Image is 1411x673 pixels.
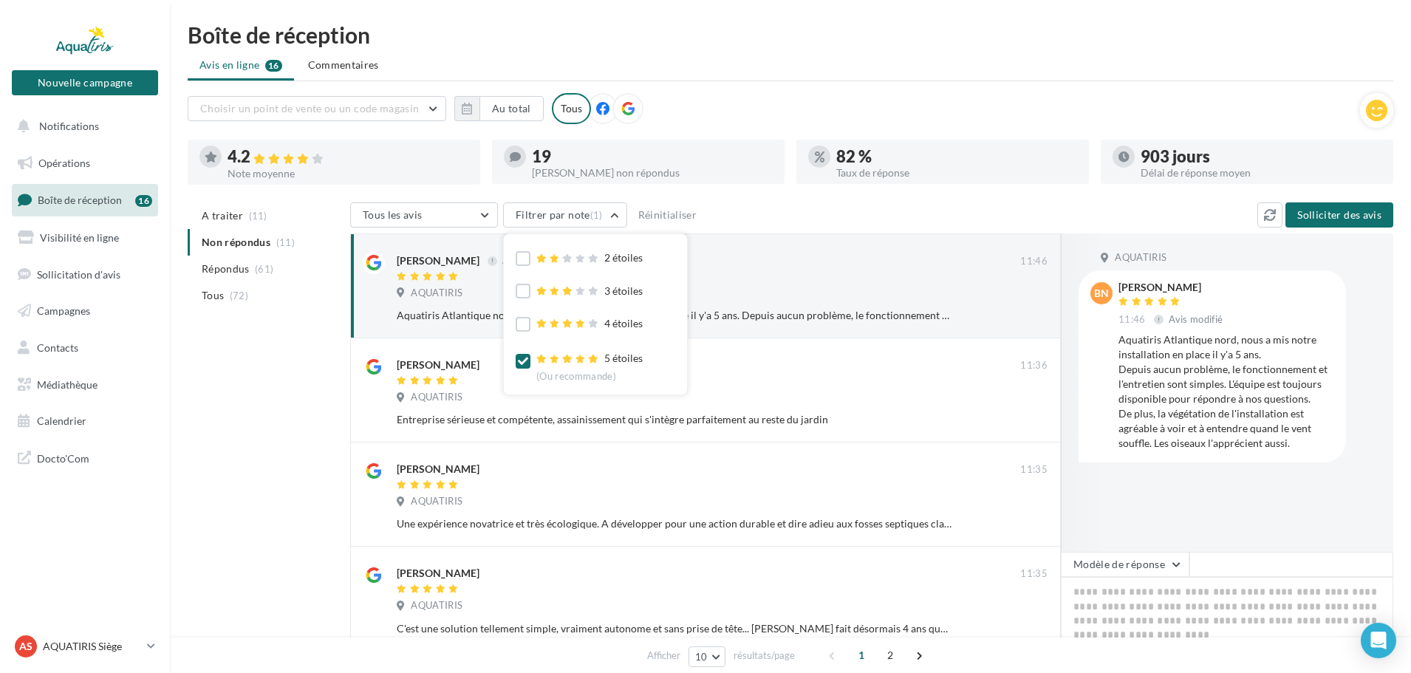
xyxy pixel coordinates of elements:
[1115,251,1166,264] span: AQUATIRIS
[9,259,161,290] a: Sollicitation d'avis
[9,148,161,179] a: Opérations
[878,643,902,667] span: 2
[37,378,98,391] span: Médiathèque
[397,462,479,476] div: [PERSON_NAME]
[12,632,158,660] a: AS AQUATIRIS Siège
[255,263,273,275] span: (61)
[1020,567,1048,581] span: 11:35
[37,267,120,280] span: Sollicitation d'avis
[503,202,627,228] button: Filtrer par note(1)
[590,209,603,221] span: (1)
[228,148,468,165] div: 4.2
[1169,313,1223,325] span: Avis modifié
[532,168,773,178] div: [PERSON_NAME] non répondus
[454,96,544,121] button: Au total
[850,643,873,667] span: 1
[202,288,224,303] span: Tous
[9,332,161,363] a: Contacts
[647,649,680,663] span: Afficher
[397,621,952,636] div: C'est une solution tellement simple, vraiment autonome et sans prise de tête... [PERSON_NAME] fai...
[12,70,158,95] button: Nouvelle campagne
[1141,168,1381,178] div: Délai de réponse moyen
[397,308,952,323] div: Aquatiris Atlantique nord, nous a mis notre installation en place il y'a 5 ans. Depuis aucun prob...
[836,148,1077,165] div: 82 %
[411,495,462,508] span: AQUATIRIS
[397,358,479,372] div: [PERSON_NAME]
[40,231,119,244] span: Visibilité en ligne
[397,516,952,531] div: Une expérience novatrice et très écologique. A développer pour une action durable et dire adieu a...
[397,566,479,581] div: [PERSON_NAME]
[836,168,1077,178] div: Taux de réponse
[202,208,243,223] span: A traiter
[202,262,250,276] span: Répondus
[200,102,419,115] span: Choisir un point de vente ou un code magasin
[1020,359,1048,372] span: 11:36
[9,111,155,142] button: Notifications
[411,391,462,404] span: AQUATIRIS
[1118,282,1226,293] div: [PERSON_NAME]
[1118,332,1334,451] div: Aquatiris Atlantique nord, nous a mis notre installation en place il y'a 5 ans. Depuis aucun prob...
[397,253,479,268] div: [PERSON_NAME]
[536,284,643,299] div: 3 étoiles
[734,649,795,663] span: résultats/page
[536,316,643,332] div: 4 étoiles
[19,639,33,654] span: AS
[9,406,161,437] a: Calendrier
[411,287,462,300] span: AQUATIRIS
[363,208,423,221] span: Tous les avis
[308,58,379,72] span: Commentaires
[350,202,498,228] button: Tous les avis
[43,639,141,654] p: AQUATIRIS Siège
[479,96,544,121] button: Au total
[1020,463,1048,476] span: 11:35
[9,443,161,474] a: Docto'Com
[1285,202,1393,228] button: Solliciter des avis
[695,651,708,663] span: 10
[37,414,86,427] span: Calendrier
[632,206,703,224] button: Réinitialiser
[532,148,773,165] div: 19
[1361,623,1396,658] div: Open Intercom Messenger
[37,448,89,468] span: Docto'Com
[9,222,161,253] a: Visibilité en ligne
[188,24,1393,46] div: Boîte de réception
[411,599,462,612] span: AQUATIRIS
[1061,552,1189,577] button: Modèle de réponse
[38,157,90,169] span: Opérations
[39,120,99,132] span: Notifications
[188,96,446,121] button: Choisir un point de vente ou un code magasin
[37,304,90,317] span: Campagnes
[228,168,468,179] div: Note moyenne
[38,194,122,206] span: Boîte de réception
[536,250,643,266] div: 2 étoiles
[689,646,726,667] button: 10
[9,369,161,400] a: Médiathèque
[536,351,643,383] div: 5 étoiles
[9,184,161,216] a: Boîte de réception16
[230,290,248,301] span: (72)
[552,93,591,124] div: Tous
[1094,286,1109,301] span: BN
[9,295,161,327] a: Campagnes
[1118,313,1146,327] span: 11:46
[397,412,952,427] div: Entreprise sérieuse et compétente, assainissement qui s'intègre parfaitement au reste du jardin
[135,195,152,207] div: 16
[1141,148,1381,165] div: 903 jours
[249,210,267,222] span: (11)
[1020,255,1048,268] span: 11:46
[536,370,643,383] div: (Ou recommande)
[37,341,78,354] span: Contacts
